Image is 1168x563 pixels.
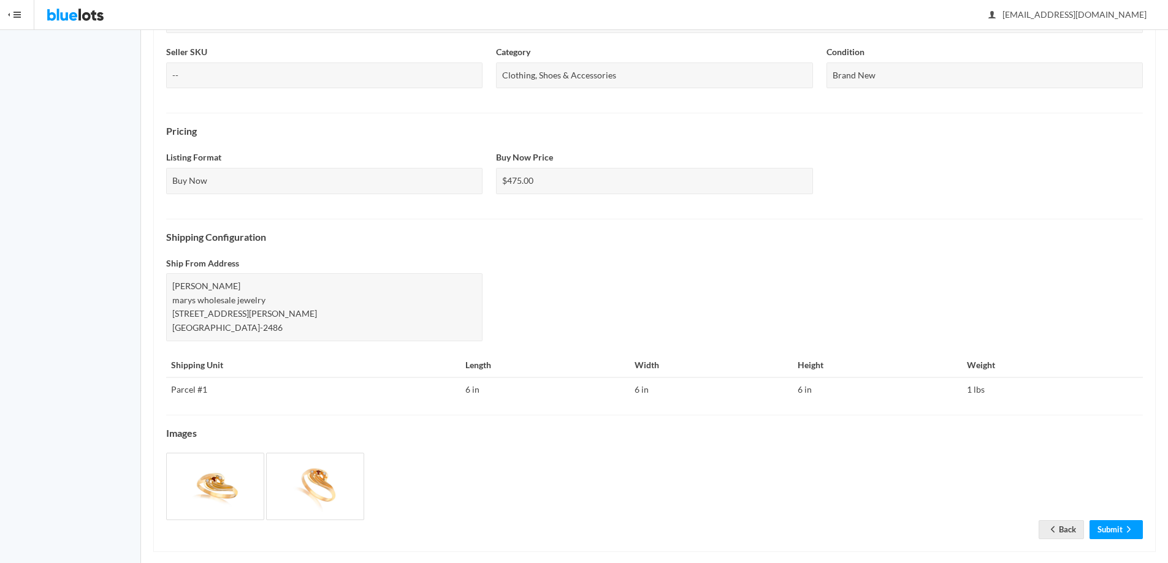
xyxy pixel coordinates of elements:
label: Ship From Address [166,257,239,271]
td: 6 in [460,377,630,402]
td: 6 in [793,377,962,402]
img: 181d424b-eb10-427e-92af-e09a7e18c5a3-1755143743.png [166,453,264,520]
ion-icon: arrow back [1047,524,1059,536]
div: Buy Now [166,168,483,194]
td: 6 in [630,377,793,402]
div: $475.00 [496,168,812,194]
span: [EMAIL_ADDRESS][DOMAIN_NAME] [989,9,1147,20]
div: [PERSON_NAME] marys wholesale jewelry [STREET_ADDRESS][PERSON_NAME] [GEOGRAPHIC_DATA]-2486 [166,273,483,341]
ion-icon: arrow forward [1123,524,1135,536]
td: Parcel #1 [166,377,460,402]
th: Weight [962,353,1143,378]
img: 38512015-faac-4618-a41e-1af292dd06e4-1755143743.png [266,453,364,520]
label: Buy Now Price [496,151,553,165]
td: 1 lbs [962,377,1143,402]
label: Condition [826,45,865,59]
th: Length [460,353,630,378]
th: Shipping Unit [166,353,460,378]
div: Clothing, Shoes & Accessories [496,62,812,89]
th: Height [793,353,962,378]
h4: Shipping Configuration [166,232,1143,243]
label: Category [496,45,530,59]
label: Seller SKU [166,45,207,59]
h4: Pricing [166,126,1143,137]
th: Width [630,353,793,378]
h4: Images [166,428,1143,439]
a: arrow backBack [1039,520,1084,539]
div: Brand New [826,62,1143,89]
div: -- [166,62,483,89]
label: Listing Format [166,151,221,165]
ion-icon: person [986,10,998,21]
a: Submitarrow forward [1090,520,1143,539]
